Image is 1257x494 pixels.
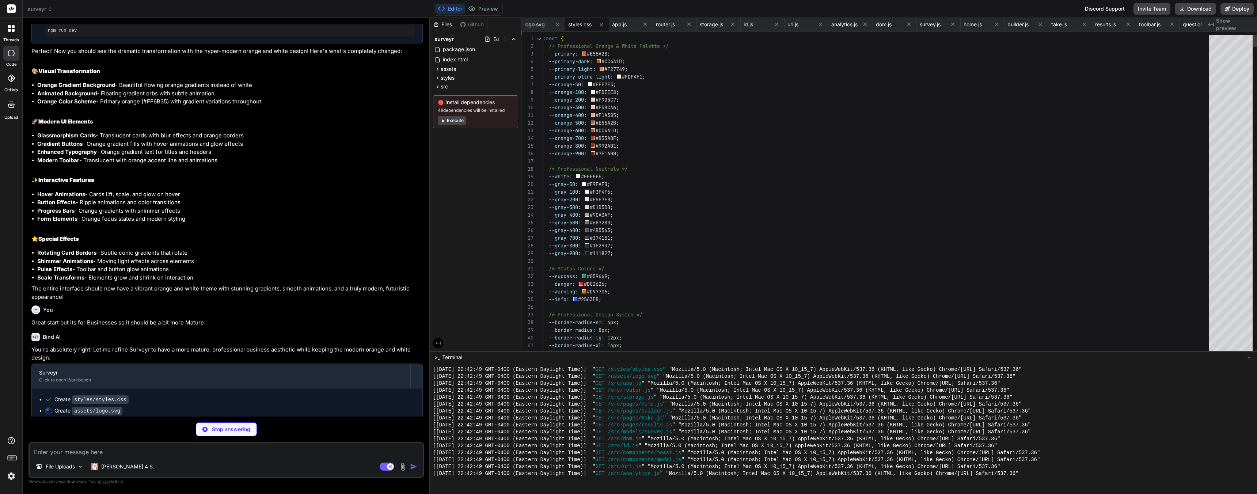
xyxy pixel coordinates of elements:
[672,408,1031,415] span: " "Mozilla/5.0 (Macintosh; Intel Mac OS X 10_15_7) AppleWebKit/537.36 (KHTML, like Gecko) Chrome/...
[549,43,669,49] span: /* Professional Orange & White Palette */
[435,4,465,14] button: Editor
[72,407,122,415] code: assets/logo.svg
[6,61,16,68] label: code
[596,96,616,103] span: #F9D5C7
[31,285,423,301] p: The entire interface should now have a vibrant orange and white theme with stunning gradients, sm...
[616,319,619,326] span: ;
[521,234,533,242] div: 27
[37,258,93,265] strong: Shimmer Animations
[1175,3,1216,15] button: Download
[31,118,423,126] h2: 🚀
[616,89,619,95] span: ;
[37,190,423,199] li: - Cards lift, scale, and glow on hover
[37,274,84,281] strong: Scale Transforms
[608,401,663,408] span: /src/pages/home.js
[37,207,75,214] strong: Progress Bars
[590,219,610,226] span: #6B7280
[608,366,663,373] span: /styles/styles.css
[964,21,982,28] span: home.js
[549,212,581,218] span: --gray-400:
[596,387,605,394] span: GET
[549,50,578,57] span: --primary:
[521,303,533,311] div: 36
[1246,351,1253,363] button: −
[442,354,462,361] span: Terminal
[72,395,129,404] code: styles/styles.css
[581,173,601,180] span: #FFFFFF
[596,429,605,436] span: GET
[549,135,587,141] span: --orange-700:
[663,401,1022,408] span: " "Mozilla/5.0 (Macintosh; Intel Mac OS X 10_15_7) AppleWebKit/537.36 (KHTML, like Gecko) Chrome/...
[1007,21,1029,28] span: builder.js
[521,273,533,280] div: 32
[433,442,596,449] span: [[DATE] 22:42:49 GMT-0400 (Eastern Daylight Time)] "
[616,135,619,141] span: ;
[608,415,663,422] span: /src/pages/take.js
[38,68,100,75] strong: Visual Transformation
[37,98,423,106] li: - Primary orange (#FF6B35) with gradient variations throughout
[521,196,533,204] div: 22
[610,196,613,203] span: ;
[3,37,19,43] label: threads
[920,21,941,28] span: survey.js
[654,394,1013,401] span: " "Mozilla/5.0 (Macintosh; Intel Mac OS X 10_15_7) AppleWebKit/537.36 (KHTML, like Gecko) Chrome/...
[521,88,533,96] div: 8
[568,21,592,28] span: styles.css
[876,21,892,28] span: dom.js
[438,107,513,113] span: 48 dependencies will be installed
[549,273,578,280] span: --success:
[521,180,533,188] div: 20
[37,274,423,282] li: - Elements grow and shrink on interaction
[619,342,622,349] span: ;
[457,21,487,28] div: Github
[37,249,423,257] li: - Subtle conic gradients that rotate
[442,45,476,54] span: package.json
[31,319,423,327] p: Great start but its for Businesses so it should be a bit more Mature
[596,422,605,429] span: GET
[638,442,997,449] span: " "Mozilla/5.0 (Macintosh; Intel Mac OS X 10_15_7) AppleWebKit/537.36 (KHTML, like Gecko) Chrome/...
[549,66,596,72] span: --primary-light:
[5,470,18,482] img: settings
[596,104,616,111] span: #F5BCA6
[37,198,423,207] li: - Ripple animations and color transitions
[549,89,587,95] span: --orange-100:
[607,50,610,57] span: ;
[587,288,607,295] span: #D97706
[521,96,533,104] div: 9
[521,349,533,357] div: 42
[28,5,53,13] span: surveyr
[549,235,581,241] span: --gray-700:
[521,334,533,342] div: 40
[521,280,533,288] div: 33
[38,235,79,242] strong: Special Effects
[31,235,423,243] h2: 🌟
[521,342,533,349] div: 41
[642,73,645,80] span: ;
[549,227,581,233] span: --gray-600:
[578,296,599,303] span: #2563EB
[54,407,122,415] div: Create
[521,211,533,219] div: 24
[521,326,533,334] div: 39
[37,90,423,98] li: - Floating gradient orbs with subtle animation
[521,134,533,142] div: 14
[521,188,533,196] div: 21
[607,319,616,326] span: 6px
[610,235,613,241] span: ;
[651,387,1010,394] span: " "Mozilla/5.0 (Macintosh; Intel Mac OS X 10_15_7) AppleWebKit/537.36 (KHTML, like Gecko) Chrome/...
[656,21,675,28] span: router.js
[549,166,628,172] span: /* Professional Neutrals */
[599,296,601,303] span: ;
[604,281,607,287] span: ;
[616,142,619,149] span: ;
[521,73,533,81] div: 6
[433,401,596,408] span: [[DATE] 22:42:49 GMT-0400 (Eastern Daylight Time)] "
[37,265,423,274] li: - Toolbar and button glow animations
[641,380,1000,387] span: " "Mozilla/5.0 (Macintosh; Intel Mac OS X 10_15_7) AppleWebKit/537.36 (KHTML, like Gecko) Chrome/...
[616,96,619,103] span: ;
[608,380,641,387] span: /src/app.js
[433,436,596,442] span: [[DATE] 22:42:49 GMT-0400 (Eastern Daylight Time)] "
[549,281,575,287] span: --danger:
[521,288,533,296] div: 34
[549,119,587,126] span: --orange-500:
